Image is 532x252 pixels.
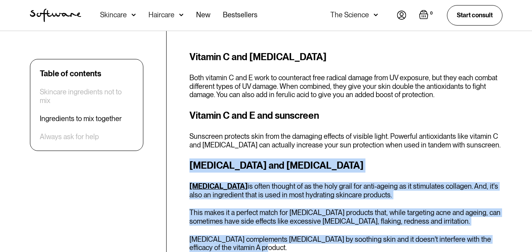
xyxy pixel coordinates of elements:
[132,11,136,19] img: arrow down
[189,109,502,123] h3: Vitamin C and E and sunscreen
[189,182,502,199] p: is often thought of as the holy grail for anti-ageing as it stimulates collagen. And, it's also a...
[40,132,99,141] a: Always ask for help
[40,69,101,78] div: Table of contents
[189,208,502,225] p: This makes it a perfect match for [MEDICAL_DATA] products that, while targeting acne and ageing, ...
[189,74,502,99] p: Both vitamin C and E work to counteract free radical damage from UV exposure, but they each comba...
[374,11,378,19] img: arrow down
[447,5,502,25] a: Start consult
[40,88,133,105] a: Skincare ingredients not to mix
[189,182,248,190] a: [MEDICAL_DATA]
[100,11,127,19] div: Skincare
[148,11,174,19] div: Haircare
[179,11,184,19] img: arrow down
[189,50,502,64] h3: Vitamin C and [MEDICAL_DATA]
[428,10,434,17] div: 0
[40,114,122,123] a: Ingredients to mix together
[189,235,502,252] p: [MEDICAL_DATA] complements [MEDICAL_DATA] by soothing skin and it doesn't interfere with the effi...
[419,10,434,21] a: Open empty cart
[330,11,369,19] div: The Science
[30,9,81,22] a: home
[189,132,502,149] p: Sunscreen protects skin from the damaging effects of visible light. Powerful antioxidants like vi...
[30,9,81,22] img: Software Logo
[189,158,502,173] h3: [MEDICAL_DATA] and [MEDICAL_DATA]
